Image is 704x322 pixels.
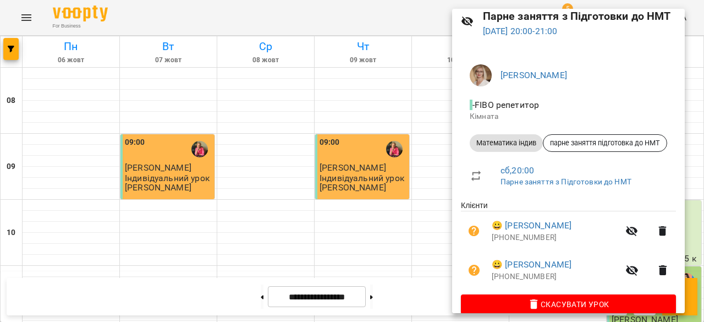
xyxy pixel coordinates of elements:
[461,200,676,294] ul: Клієнти
[501,70,567,80] a: [PERSON_NAME]
[483,26,558,36] a: [DATE] 20:00-21:00
[470,100,541,110] span: - FIBO репетитор
[492,232,619,243] p: [PHONE_NUMBER]
[470,64,492,86] img: b262a76b3450ed85d70a7a8bdb9ec782.jpg
[483,8,676,25] h6: Парне заняття з Підготовки до НМТ
[543,134,667,152] div: парне заняття підготовка до НМТ
[461,218,487,244] button: Візит ще не сплачено. Додати оплату?
[501,177,631,186] a: Парне заняття з Підготовки до НМТ
[470,138,543,148] span: Математика індив
[543,138,667,148] span: парне заняття підготовка до НМТ
[492,271,619,282] p: [PHONE_NUMBER]
[492,258,571,271] a: 😀 [PERSON_NAME]
[501,165,534,176] a: сб , 20:00
[470,298,667,311] span: Скасувати Урок
[470,111,667,122] p: Кімната
[461,294,676,314] button: Скасувати Урок
[492,219,571,232] a: 😀 [PERSON_NAME]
